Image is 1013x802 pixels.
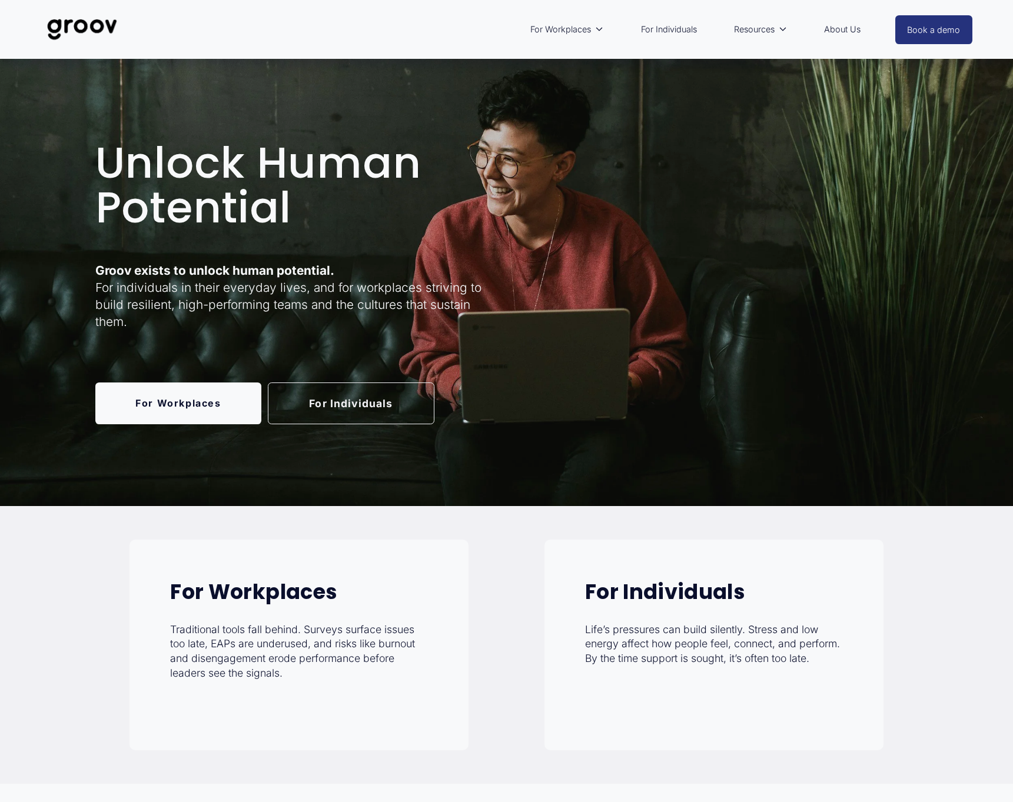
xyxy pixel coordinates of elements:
[728,16,793,43] a: folder dropdown
[635,16,703,43] a: For Individuals
[170,623,428,681] p: Traditional tools fall behind. Surveys surface issues too late, EAPs are underused, and risks lik...
[268,382,434,424] a: For Individuals
[95,141,503,229] h1: Unlock Human Potential
[95,263,334,278] strong: Groov exists to unlock human potential.
[895,15,973,44] a: Book a demo
[95,262,503,331] p: For individuals in their everyday lives, and for workplaces striving to build resilient, high-per...
[734,22,775,37] span: Resources
[530,22,591,37] span: For Workplaces
[585,623,843,666] p: Life’s pressures can build silently. Stress and low energy affect how people feel, connect, and p...
[170,577,337,606] strong: For Workplaces
[95,382,262,424] a: For Workplaces
[524,16,610,43] a: folder dropdown
[41,10,124,49] img: Groov | Unlock Human Potential at Work and in Life
[585,577,745,606] strong: For Individuals
[818,16,866,43] a: About Us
